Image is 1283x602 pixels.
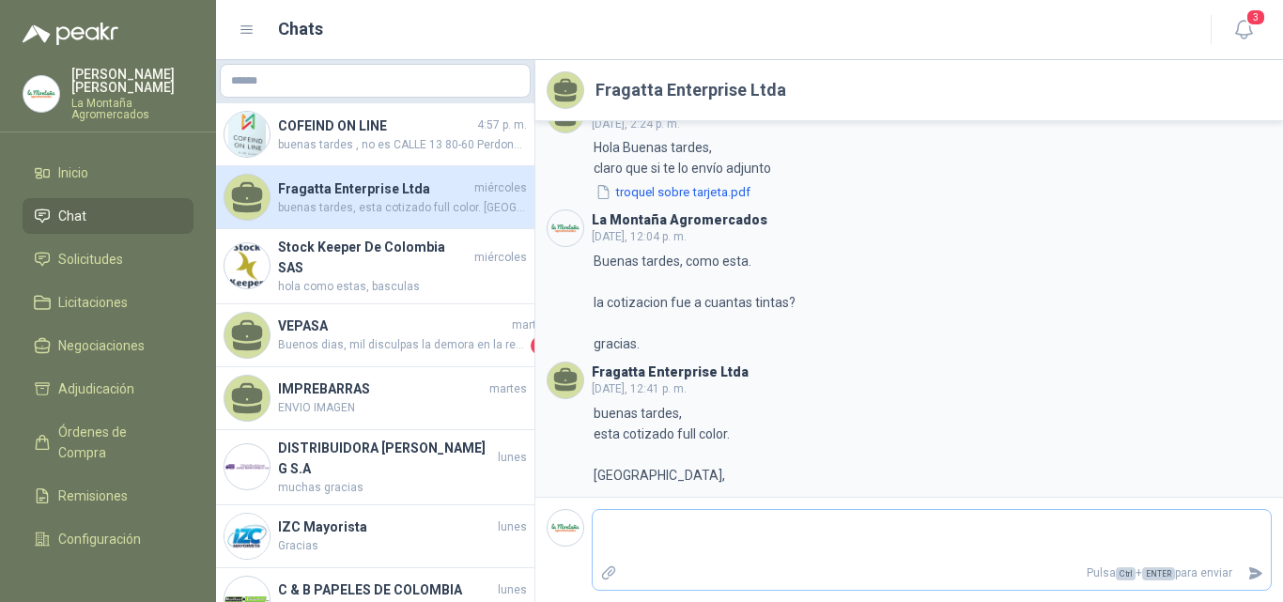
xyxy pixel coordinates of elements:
h3: La Montaña Agromercados [592,215,767,225]
p: Pulsa + para enviar [625,557,1241,590]
a: Órdenes de Compra [23,414,193,471]
a: Configuración [23,521,193,557]
span: Inicio [58,162,88,183]
img: Company Logo [224,112,270,157]
h1: Chats [278,16,323,42]
span: Adjudicación [58,378,134,399]
span: Configuración [58,529,141,549]
span: martes [489,380,527,398]
h4: Stock Keeper De Colombia SAS [278,237,471,278]
h4: C & B PAPELES DE COLOMBIA [278,579,494,600]
span: 3 [1245,8,1266,26]
a: Solicitudes [23,241,193,277]
span: ENVIO IMAGEN [278,399,527,417]
span: miércoles [474,179,527,197]
span: hola como estas, basculas [278,278,527,296]
span: Remisiones [58,486,128,506]
span: lunes [498,518,527,536]
a: Chat [23,198,193,234]
button: 3 [1227,13,1260,47]
p: Buenas tardes, como esta. la cotizacion fue a cuantas tintas? gracias. [594,251,796,354]
span: lunes [498,581,527,599]
p: La Montaña Agromercados [71,98,193,120]
h4: IZC Mayorista [278,517,494,537]
a: Company LogoIZC MayoristalunesGracias [216,505,534,568]
span: [DATE], 2:24 p. m. [592,117,680,131]
img: Company Logo [23,76,59,112]
button: troquel sobre tarjeta.pdf [594,182,752,202]
h4: DISTRIBUIDORA [PERSON_NAME] G S.A [278,438,494,479]
h4: COFEIND ON LINE [278,116,473,136]
span: Licitaciones [58,292,128,313]
span: Buenos dias, mil disculpas la demora en la respuesta. Nosotros estamos ubicados en [GEOGRAPHIC_DA... [278,336,527,355]
a: Company LogoCOFEIND ON LINE4:57 p. m.buenas tardes , no es CALLE 13 80-60 Perdoname creo q invert... [216,103,534,166]
button: Enviar [1240,557,1271,590]
h4: VEPASA [278,316,508,336]
span: 1 [531,336,549,355]
span: martes [512,316,549,334]
span: Órdenes de Compra [58,422,176,463]
span: [DATE], 12:41 p. m. [592,382,687,395]
span: [DATE], 12:04 p. m. [592,230,687,243]
span: muchas gracias [278,479,527,497]
h4: Fragatta Enterprise Ltda [278,178,471,199]
h4: IMPREBARRAS [278,378,486,399]
p: [PERSON_NAME] [PERSON_NAME] [71,68,193,94]
span: Gracias [278,537,527,555]
a: Licitaciones [23,285,193,320]
span: ENTER [1142,567,1175,580]
img: Logo peakr [23,23,118,45]
a: Adjudicación [23,371,193,407]
h3: Fragatta Enterprise Ltda [592,367,749,378]
a: VEPASAmartesBuenos dias, mil disculpas la demora en la respuesta. Nosotros estamos ubicados en [G... [216,304,534,367]
h2: Fragatta Enterprise Ltda [595,77,786,103]
p: buenas tardes, esta cotizado full color. [GEOGRAPHIC_DATA], [594,403,730,486]
span: Ctrl [1116,567,1136,580]
a: Negociaciones [23,328,193,363]
img: Company Logo [548,510,583,546]
img: Company Logo [224,243,270,288]
img: Company Logo [224,444,270,489]
a: Company LogoDISTRIBUIDORA [PERSON_NAME] G S.Alunesmuchas gracias [216,430,534,505]
p: Hola Buenas tardes, claro que si te lo envío adjunto [594,137,771,178]
span: Chat [58,206,86,226]
a: IMPREBARRASmartesENVIO IMAGEN [216,367,534,430]
span: buenas tardes, esta cotizado full color. [GEOGRAPHIC_DATA], [278,199,527,217]
span: buenas tardes , no es CALLE 13 80-60 Perdoname creo q inverti los numeros. Este es el correcto [278,136,527,154]
a: Fragatta Enterprise Ltdamiércolesbuenas tardes, esta cotizado full color. [GEOGRAPHIC_DATA], [216,166,534,229]
span: 4:57 p. m. [477,116,527,134]
span: lunes [498,449,527,467]
img: Company Logo [548,210,583,246]
span: Solicitudes [58,249,123,270]
label: Adjuntar archivos [593,557,625,590]
a: Remisiones [23,478,193,514]
a: Inicio [23,155,193,191]
img: Company Logo [224,514,270,559]
a: Company LogoStock Keeper De Colombia SASmiércoleshola como estas, basculas [216,229,534,304]
span: Negociaciones [58,335,145,356]
span: miércoles [474,249,527,267]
